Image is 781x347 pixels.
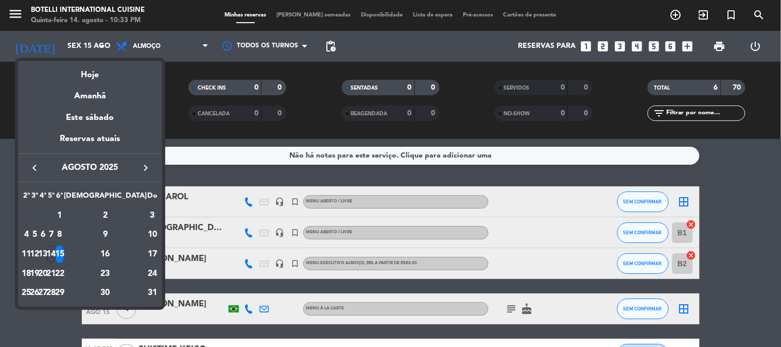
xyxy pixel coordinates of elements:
button: keyboard_arrow_left [25,161,44,175]
td: 31 de agosto de 2025 [147,283,158,303]
button: keyboard_arrow_right [136,161,155,175]
td: AGO [22,206,56,225]
div: 29 [56,284,63,302]
div: 3 [147,207,158,224]
div: 24 [147,265,158,283]
td: 5 de agosto de 2025 [30,225,39,245]
div: 28 [47,284,55,302]
div: 22 [56,265,63,283]
td: 25 de agosto de 2025 [22,283,30,303]
div: 11 [23,246,30,263]
div: 27 [39,284,47,302]
td: 29 de agosto de 2025 [56,283,64,303]
td: 28 de agosto de 2025 [47,283,55,303]
td: 27 de agosto de 2025 [39,283,47,303]
div: 7 [47,226,55,244]
td: 18 de agosto de 2025 [22,264,30,284]
th: Segunda-feira [22,190,30,206]
div: 26 [31,284,39,302]
td: 17 de agosto de 2025 [147,245,158,264]
td: 20 de agosto de 2025 [39,264,47,284]
div: 23 [68,265,143,283]
th: Sexta-feira [56,190,64,206]
td: 19 de agosto de 2025 [30,264,39,284]
td: 1 de agosto de 2025 [56,206,64,225]
td: 9 de agosto de 2025 [64,225,147,245]
div: 13 [39,246,47,263]
th: Terça-feira [30,190,39,206]
td: 24 de agosto de 2025 [147,264,158,284]
div: 19 [31,265,39,283]
div: 9 [68,226,143,244]
div: 31 [147,284,158,302]
th: Quinta-feira [47,190,55,206]
div: 21 [47,265,55,283]
div: 12 [31,246,39,263]
div: 16 [68,246,143,263]
th: Domingo [147,190,158,206]
div: 2 [68,207,143,224]
div: 20 [39,265,47,283]
td: 14 de agosto de 2025 [47,245,55,264]
td: 8 de agosto de 2025 [56,225,64,245]
div: 25 [23,284,30,302]
div: 15 [56,246,63,263]
div: 18 [23,265,30,283]
div: Reservas atuais [18,132,162,153]
div: 5 [31,226,39,244]
td: 10 de agosto de 2025 [147,225,158,245]
th: Quarta-feira [39,190,47,206]
td: 16 de agosto de 2025 [64,245,147,264]
div: 6 [39,226,47,244]
div: 8 [56,226,63,244]
td: 3 de agosto de 2025 [147,206,158,225]
div: 17 [147,246,158,263]
div: 1 [56,207,63,224]
td: 2 de agosto de 2025 [64,206,147,225]
i: keyboard_arrow_right [140,162,152,174]
td: 4 de agosto de 2025 [22,225,30,245]
td: 23 de agosto de 2025 [64,264,147,284]
td: 6 de agosto de 2025 [39,225,47,245]
td: 22 de agosto de 2025 [56,264,64,284]
div: 14 [47,246,55,263]
td: 7 de agosto de 2025 [47,225,55,245]
div: 10 [147,226,158,244]
div: Hoje [18,61,162,82]
i: keyboard_arrow_left [28,162,41,174]
div: Este sábado [18,103,162,132]
td: 26 de agosto de 2025 [30,283,39,303]
span: agosto 2025 [44,161,136,175]
div: Amanhã [18,82,162,103]
td: 15 de agosto de 2025 [56,245,64,264]
td: 30 de agosto de 2025 [64,283,147,303]
td: 11 de agosto de 2025 [22,245,30,264]
th: Sábado [64,190,147,206]
td: 13 de agosto de 2025 [39,245,47,264]
td: 12 de agosto de 2025 [30,245,39,264]
td: 21 de agosto de 2025 [47,264,55,284]
div: 30 [68,284,143,302]
div: 4 [23,226,30,244]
